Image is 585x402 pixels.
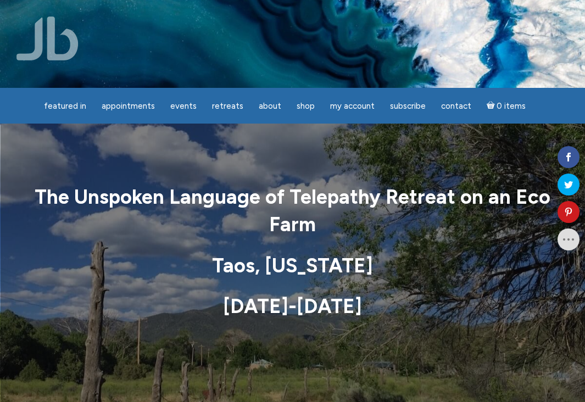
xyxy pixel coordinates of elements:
[562,138,580,144] span: Shares
[44,101,86,111] span: featured in
[102,101,155,111] span: Appointments
[164,96,203,117] a: Events
[324,96,381,117] a: My Account
[170,101,197,111] span: Events
[205,96,250,117] a: Retreats
[35,185,550,236] strong: The Unspoken Language of Telepathy Retreat on an Eco Farm
[487,101,497,111] i: Cart
[252,96,288,117] a: About
[16,16,79,60] img: Jamie Butler. The Everyday Medium
[212,254,373,277] strong: Taos, [US_STATE]
[480,94,533,117] a: Cart0 items
[95,96,161,117] a: Appointments
[297,101,315,111] span: Shop
[330,101,375,111] span: My Account
[390,101,426,111] span: Subscribe
[441,101,471,111] span: Contact
[497,102,526,110] span: 0 items
[223,294,362,318] strong: [DATE]-[DATE]
[434,96,478,117] a: Contact
[37,96,93,117] a: featured in
[290,96,321,117] a: Shop
[259,101,281,111] span: About
[383,96,432,117] a: Subscribe
[212,101,243,111] span: Retreats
